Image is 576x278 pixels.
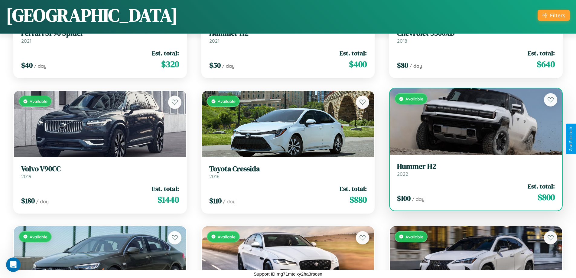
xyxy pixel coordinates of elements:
a: Volvo V90CC2019 [21,165,179,179]
span: $ 880 [350,194,367,206]
h3: Volvo V90CC [21,165,179,173]
a: Hummer H22021 [209,29,367,44]
h3: Chevrolet 5500XD [397,29,555,38]
span: 2021 [21,38,31,44]
p: Support ID: mg71mtelxy2ha3rsosn [254,270,322,278]
span: $ 40 [21,60,33,70]
span: Est. total: [340,184,367,193]
div: Give Feedback [569,127,573,151]
span: Est. total: [152,184,179,193]
span: Est. total: [528,49,555,57]
h3: Ferrari SF90 Spider [21,29,179,38]
h1: [GEOGRAPHIC_DATA] [6,3,178,28]
iframe: Intercom live chat [6,257,21,272]
span: 2018 [397,38,407,44]
span: Est. total: [340,49,367,57]
a: Ferrari SF90 Spider2021 [21,29,179,44]
span: / day [409,63,422,69]
span: / day [36,198,49,204]
a: Toyota Cressida2016 [209,165,367,179]
span: $ 180 [21,196,35,206]
span: Available [218,99,236,104]
h3: Hummer H2 [209,29,367,38]
span: $ 800 [538,191,555,203]
span: $ 110 [209,196,222,206]
a: Chevrolet 5500XD2018 [397,29,555,44]
span: 2019 [21,173,31,179]
span: Available [218,234,236,239]
span: $ 1440 [158,194,179,206]
h3: Hummer H2 [397,162,555,171]
span: $ 640 [537,58,555,70]
span: $ 400 [349,58,367,70]
button: Filters [538,10,570,21]
span: / day [412,196,425,202]
span: $ 100 [397,193,411,203]
span: Available [30,234,47,239]
span: 2016 [209,173,220,179]
h3: Toyota Cressida [209,165,367,173]
div: Filters [550,12,565,18]
span: Est. total: [528,182,555,191]
span: $ 320 [161,58,179,70]
span: / day [222,63,235,69]
span: Est. total: [152,49,179,57]
span: / day [34,63,47,69]
span: Available [30,99,47,104]
span: 2021 [209,38,220,44]
span: Available [405,96,423,101]
span: $ 50 [209,60,221,70]
span: Available [405,234,423,239]
span: $ 80 [397,60,408,70]
span: 2022 [397,171,408,177]
span: / day [223,198,236,204]
a: Hummer H22022 [397,162,555,177]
